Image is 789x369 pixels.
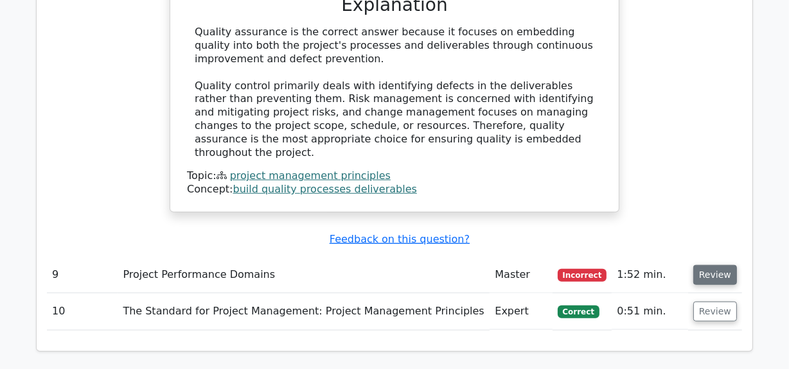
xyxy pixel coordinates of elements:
[195,26,594,159] div: Quality assurance is the correct answer because it focuses on embedding quality into both the pro...
[558,269,607,282] span: Incorrect
[558,305,599,318] span: Correct
[187,183,602,196] div: Concept:
[230,169,391,182] a: project management principles
[693,302,737,322] button: Review
[187,169,602,183] div: Topic:
[612,257,687,293] td: 1:52 min.
[118,293,490,330] td: The Standard for Project Management: Project Management Principles
[118,257,490,293] td: Project Performance Domains
[612,293,687,330] td: 0:51 min.
[693,265,737,285] button: Review
[330,233,470,245] a: Feedback on this question?
[490,293,552,330] td: Expert
[490,257,552,293] td: Master
[47,257,118,293] td: 9
[233,183,417,195] a: build quality processes deliverables
[47,293,118,330] td: 10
